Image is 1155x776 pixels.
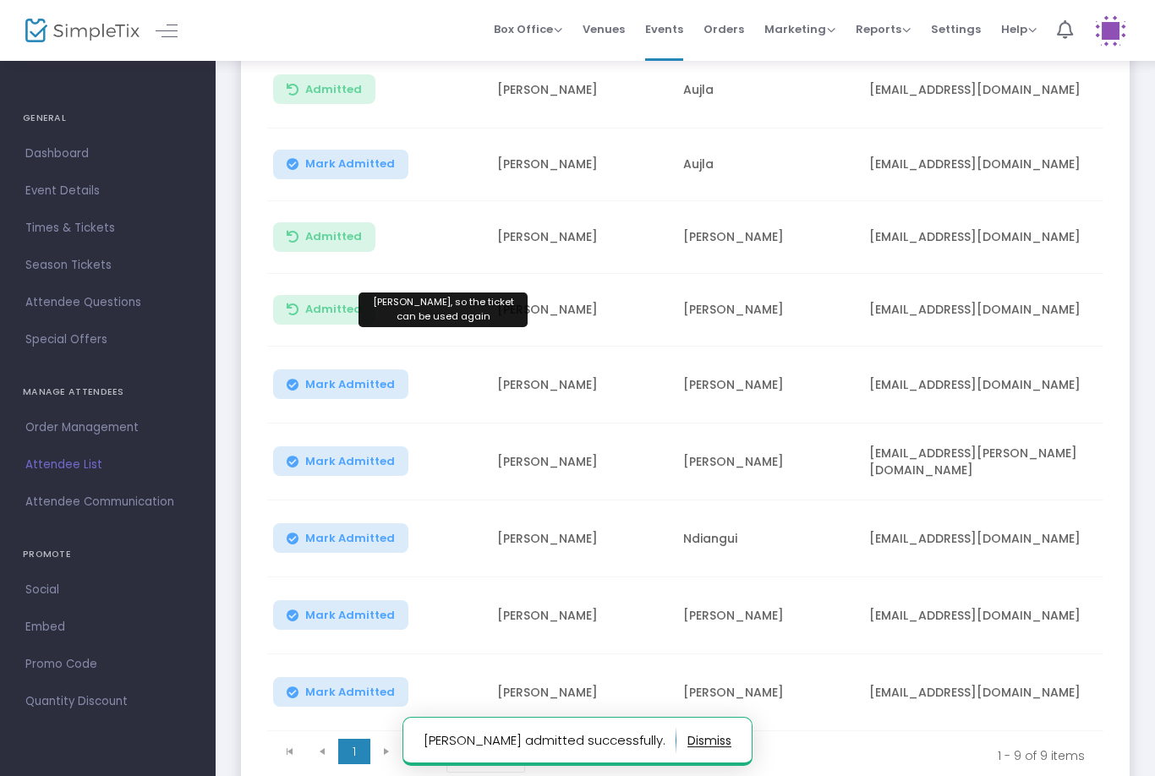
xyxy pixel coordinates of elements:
[673,577,859,654] td: [PERSON_NAME]
[487,347,673,424] td: [PERSON_NAME]
[305,378,395,391] span: Mark Admitted
[25,653,190,675] span: Promo Code
[273,222,375,252] button: Admitted
[273,369,408,399] button: Mark Admitted
[764,21,835,37] span: Marketing
[487,654,673,731] td: [PERSON_NAME]
[305,609,395,622] span: Mark Admitted
[673,424,859,500] td: [PERSON_NAME]
[25,417,190,439] span: Order Management
[273,677,408,707] button: Mark Admitted
[305,157,395,171] span: Mark Admitted
[23,538,193,571] h4: PROMOTE
[859,128,1113,201] td: [EMAIL_ADDRESS][DOMAIN_NAME]
[338,739,370,764] span: Page 1
[25,579,190,601] span: Social
[305,532,395,545] span: Mark Admitted
[359,292,528,327] div: [PERSON_NAME], so the ticket can be used again
[859,654,1113,731] td: [EMAIL_ADDRESS][DOMAIN_NAME]
[25,217,190,239] span: Times & Tickets
[273,523,408,553] button: Mark Admitted
[25,691,190,713] span: Quantity Discount
[487,424,673,500] td: [PERSON_NAME]
[25,329,190,351] span: Special Offers
[487,52,673,128] td: [PERSON_NAME]
[23,101,193,135] h4: GENERAL
[424,727,676,754] p: [PERSON_NAME] admitted successfully.
[305,83,362,96] span: Admitted
[25,292,190,314] span: Attendee Questions
[25,616,190,638] span: Embed
[859,347,1113,424] td: [EMAIL_ADDRESS][DOMAIN_NAME]
[23,375,193,409] h4: MANAGE ATTENDEES
[25,454,190,476] span: Attendee List
[583,8,625,51] span: Venues
[25,180,190,202] span: Event Details
[673,500,859,577] td: Ndiangui
[673,201,859,274] td: [PERSON_NAME]
[673,654,859,731] td: [PERSON_NAME]
[931,8,981,51] span: Settings
[687,727,731,754] button: dismiss
[305,303,362,316] span: Admitted
[859,52,1113,128] td: [EMAIL_ADDRESS][DOMAIN_NAME]
[273,74,375,104] button: Admitted
[674,739,1085,773] kendo-pager-info: 1 - 9 of 9 items
[25,143,190,165] span: Dashboard
[273,446,408,476] button: Mark Admitted
[494,21,562,37] span: Box Office
[673,274,859,347] td: [PERSON_NAME]
[1001,21,1037,37] span: Help
[859,577,1113,654] td: [EMAIL_ADDRESS][DOMAIN_NAME]
[703,8,744,51] span: Orders
[305,455,395,468] span: Mark Admitted
[673,128,859,201] td: Aujla
[859,424,1113,500] td: [EMAIL_ADDRESS][PERSON_NAME][DOMAIN_NAME]
[859,201,1113,274] td: [EMAIL_ADDRESS][DOMAIN_NAME]
[487,577,673,654] td: [PERSON_NAME]
[273,295,375,325] button: Admitted[PERSON_NAME], so the ticket can be used again
[487,500,673,577] td: [PERSON_NAME]
[25,491,190,513] span: Attendee Communication
[487,274,673,347] td: [PERSON_NAME]
[856,21,911,37] span: Reports
[305,230,362,243] span: Admitted
[25,254,190,276] span: Season Tickets
[859,274,1113,347] td: [EMAIL_ADDRESS][DOMAIN_NAME]
[487,128,673,201] td: [PERSON_NAME]
[859,500,1113,577] td: [EMAIL_ADDRESS][DOMAIN_NAME]
[673,347,859,424] td: [PERSON_NAME]
[273,150,408,179] button: Mark Admitted
[673,52,859,128] td: Aujla
[273,600,408,630] button: Mark Admitted
[305,686,395,699] span: Mark Admitted
[487,201,673,274] td: [PERSON_NAME]
[645,8,683,51] span: Events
